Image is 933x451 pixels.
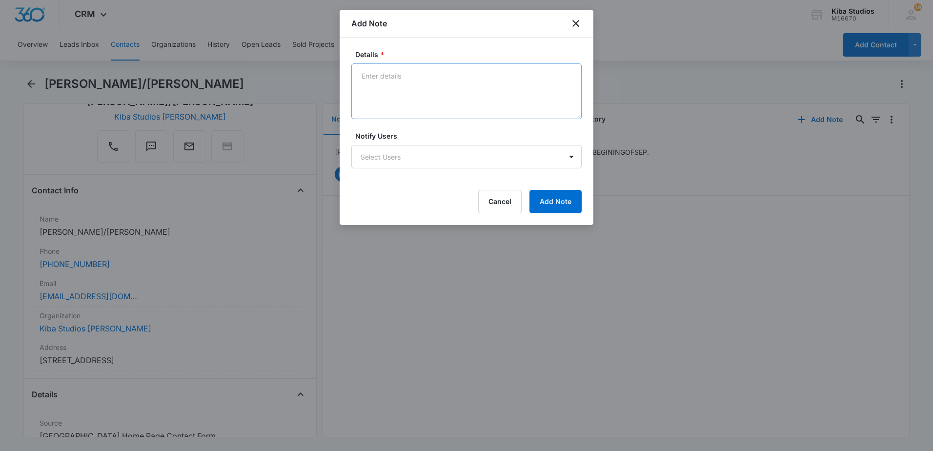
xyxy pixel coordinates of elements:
[478,190,522,213] button: Cancel
[529,190,582,213] button: Add Note
[351,18,387,29] h1: Add Note
[355,131,586,141] label: Notify Users
[570,18,582,29] button: close
[355,49,586,60] label: Details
